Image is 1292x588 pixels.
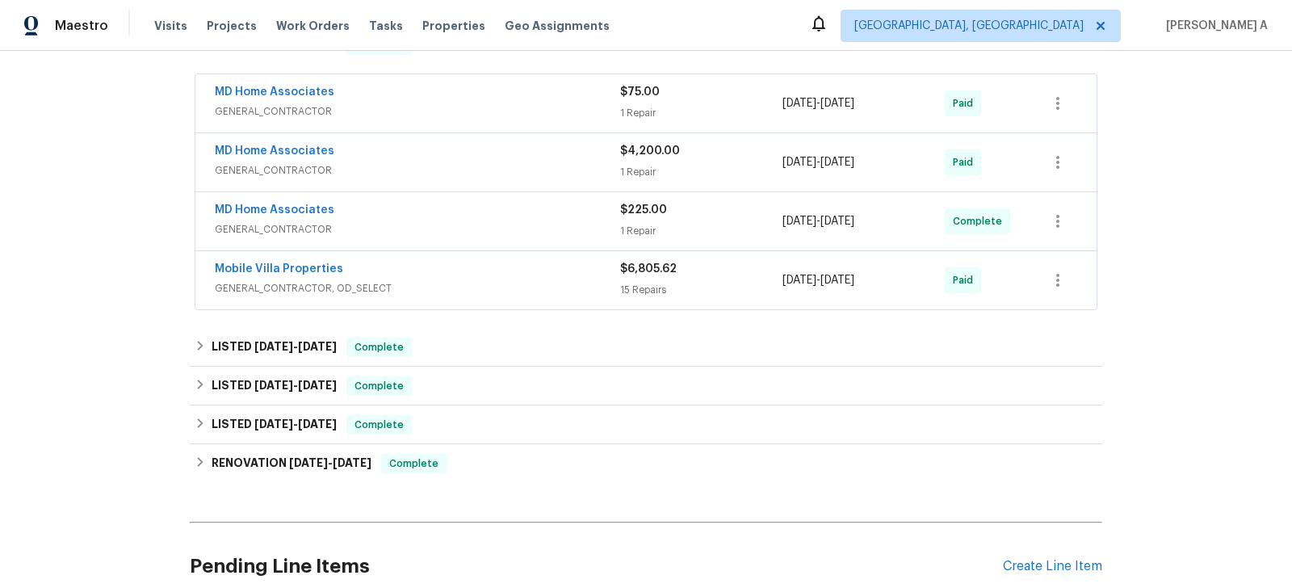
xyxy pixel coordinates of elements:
span: [DATE] [254,341,293,352]
span: [DATE] [782,98,816,109]
span: Visits [154,18,187,34]
span: GENERAL_CONTRACTOR [215,162,620,178]
span: Paid [953,272,979,288]
span: [DATE] [333,457,371,468]
a: Mobile Villa Properties [215,263,343,275]
span: [PERSON_NAME] A [1160,18,1268,34]
span: GENERAL_CONTRACTOR [215,221,620,237]
span: [DATE] [820,216,854,227]
span: [DATE] [298,418,337,430]
span: $6,805.62 [620,263,677,275]
span: Maestro [55,18,108,34]
span: [DATE] [820,157,854,168]
span: [DATE] [820,275,854,286]
span: - [782,272,854,288]
span: Work Orders [276,18,350,34]
span: - [254,418,337,430]
span: Complete [383,456,445,472]
span: [DATE] [782,275,816,286]
span: GENERAL_CONTRACTOR [215,103,620,120]
span: [DATE] [820,98,854,109]
span: [DATE] [298,380,337,391]
span: [DATE] [254,380,293,391]
h6: LISTED [212,338,337,357]
span: $225.00 [620,204,667,216]
span: - [782,154,854,170]
div: 1 Repair [620,105,782,121]
span: Complete [953,213,1009,229]
a: MD Home Associates [215,86,334,98]
a: MD Home Associates [215,204,334,216]
span: - [254,341,337,352]
a: MD Home Associates [215,145,334,157]
div: LISTED [DATE]-[DATE]Complete [190,405,1102,444]
span: Projects [207,18,257,34]
span: Complete [348,417,410,433]
div: 1 Repair [620,164,782,180]
span: $75.00 [620,86,660,98]
h6: LISTED [212,415,337,435]
span: $4,200.00 [620,145,680,157]
span: [DATE] [289,457,328,468]
div: RENOVATION [DATE]-[DATE]Complete [190,444,1102,483]
span: - [782,213,854,229]
span: Properties [422,18,485,34]
span: - [782,95,854,111]
span: Complete [348,339,410,355]
span: - [289,457,371,468]
div: 15 Repairs [620,282,782,298]
div: 1 Repair [620,223,782,239]
span: [DATE] [298,341,337,352]
h6: RENOVATION [212,454,371,473]
span: Geo Assignments [505,18,610,34]
span: Complete [348,378,410,394]
h6: LISTED [212,376,337,396]
span: Paid [953,154,979,170]
span: [DATE] [782,157,816,168]
span: - [254,380,337,391]
span: Paid [953,95,979,111]
div: Create Line Item [1003,559,1102,574]
span: [DATE] [782,216,816,227]
div: LISTED [DATE]-[DATE]Complete [190,328,1102,367]
span: [GEOGRAPHIC_DATA], [GEOGRAPHIC_DATA] [854,18,1084,34]
div: LISTED [DATE]-[DATE]Complete [190,367,1102,405]
span: Tasks [369,20,403,31]
span: GENERAL_CONTRACTOR, OD_SELECT [215,280,620,296]
span: [DATE] [254,418,293,430]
